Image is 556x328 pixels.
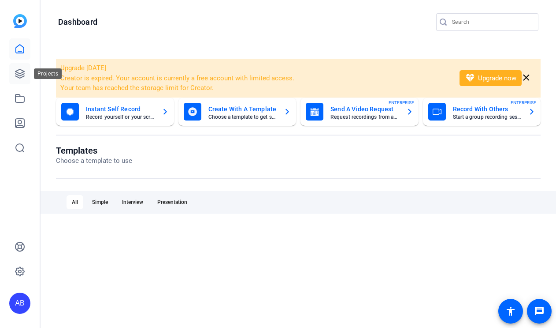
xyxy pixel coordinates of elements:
[465,73,475,83] mat-icon: diamond
[56,98,174,126] button: Instant Self RecordRecord yourself or your screen
[208,104,277,114] mat-card-title: Create With A Template
[511,99,536,106] span: ENTERPRISE
[67,195,83,209] div: All
[330,104,399,114] mat-card-title: Send A Video Request
[505,306,516,317] mat-icon: accessibility
[178,98,297,126] button: Create With A TemplateChoose a template to get started
[423,98,541,126] button: Record With OthersStart a group recording sessionENTERPRISE
[389,99,414,106] span: ENTERPRISE
[9,293,30,314] div: AB
[117,195,148,209] div: Interview
[300,98,419,126] button: Send A Video RequestRequest recordings from anyone, anywhereENTERPRISE
[460,70,522,86] button: Upgrade now
[534,306,545,317] mat-icon: message
[58,17,97,27] h1: Dashboard
[60,64,106,72] span: Upgrade [DATE]
[208,114,277,120] mat-card-subtitle: Choose a template to get started
[56,145,132,156] h1: Templates
[152,195,193,209] div: Presentation
[452,17,531,27] input: Search
[60,73,448,83] li: Creator is expired. Your account is currently a free account with limited access.
[56,156,132,166] p: Choose a template to use
[60,83,448,93] li: Your team has reached the storage limit for Creator.
[330,114,399,120] mat-card-subtitle: Request recordings from anyone, anywhere
[521,72,532,83] mat-icon: close
[86,104,155,114] mat-card-title: Instant Self Record
[34,68,62,79] div: Projects
[453,104,522,114] mat-card-title: Record With Others
[87,195,113,209] div: Simple
[86,114,155,120] mat-card-subtitle: Record yourself or your screen
[453,114,522,120] mat-card-subtitle: Start a group recording session
[13,14,27,28] img: blue-gradient.svg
